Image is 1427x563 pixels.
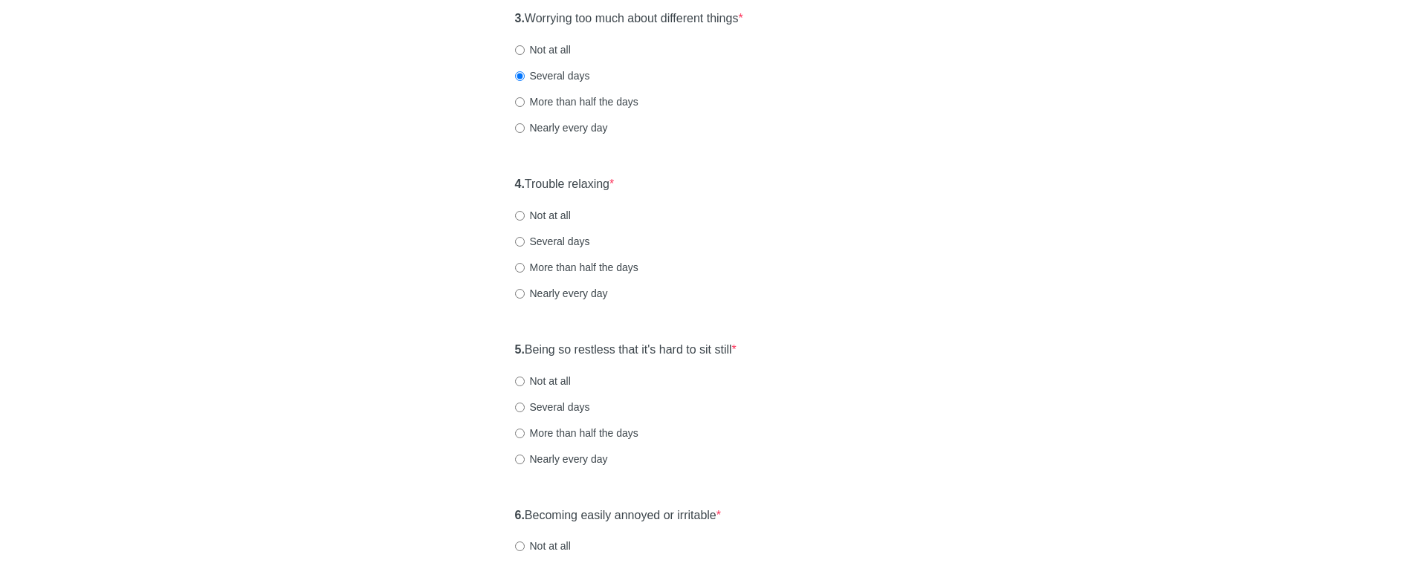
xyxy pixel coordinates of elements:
[515,123,525,133] input: Nearly every day
[515,12,525,25] strong: 3.
[515,263,525,273] input: More than half the days
[515,178,525,190] strong: 4.
[515,507,722,524] label: Becoming easily annoyed or irritable
[515,455,525,464] input: Nearly every day
[515,342,737,359] label: Being so restless that it's hard to sit still
[515,509,525,521] strong: 6.
[515,94,638,109] label: More than half the days
[515,429,525,438] input: More than half the days
[515,237,525,247] input: Several days
[515,541,525,551] input: Not at all
[515,176,615,193] label: Trouble relaxing
[515,374,571,388] label: Not at all
[515,286,608,301] label: Nearly every day
[515,120,608,135] label: Nearly every day
[515,45,525,55] input: Not at all
[515,208,571,223] label: Not at all
[515,452,608,466] label: Nearly every day
[515,538,571,553] label: Not at all
[515,289,525,299] input: Nearly every day
[515,343,525,356] strong: 5.
[515,403,525,412] input: Several days
[515,42,571,57] label: Not at all
[515,10,743,27] label: Worrying too much about different things
[515,234,590,249] label: Several days
[515,400,590,414] label: Several days
[515,211,525,221] input: Not at all
[515,97,525,107] input: More than half the days
[515,426,638,440] label: More than half the days
[515,68,590,83] label: Several days
[515,377,525,386] input: Not at all
[515,71,525,81] input: Several days
[515,260,638,275] label: More than half the days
